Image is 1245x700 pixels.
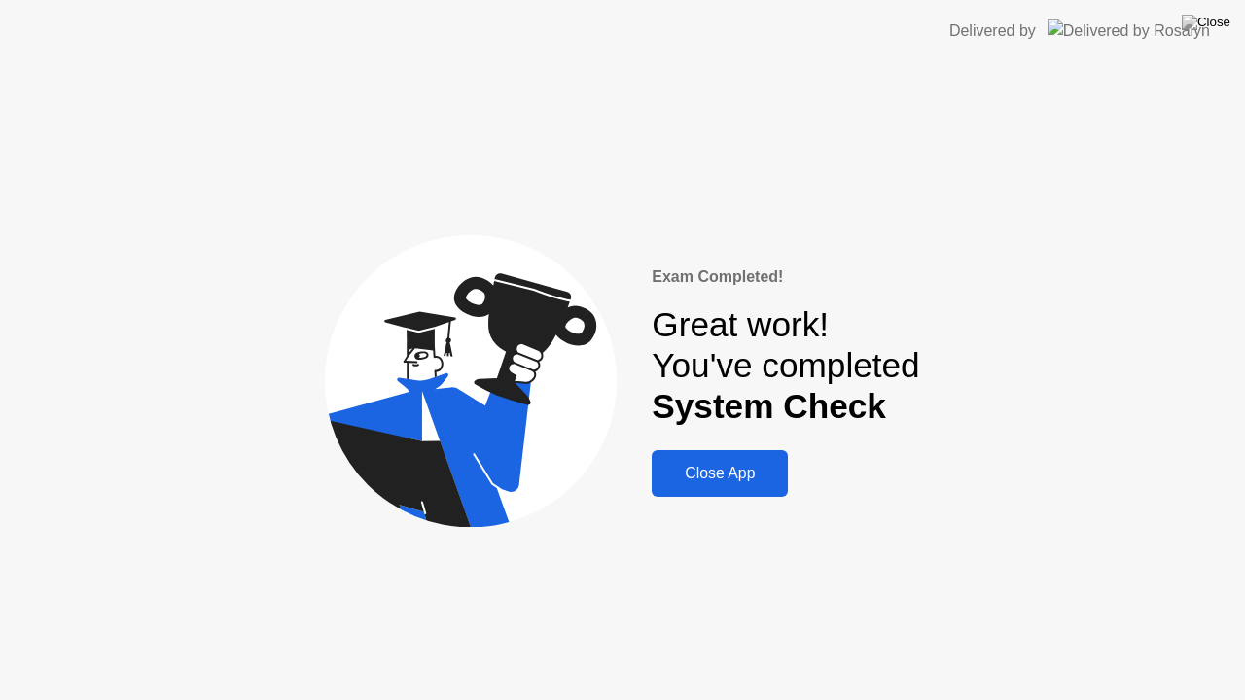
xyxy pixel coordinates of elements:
b: System Check [652,387,886,425]
div: Exam Completed! [652,265,919,289]
div: Great work! You've completed [652,304,919,428]
div: Delivered by [949,19,1036,43]
button: Close App [652,450,788,497]
img: Delivered by Rosalyn [1048,19,1210,42]
div: Close App [658,465,782,482]
img: Close [1182,15,1230,30]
